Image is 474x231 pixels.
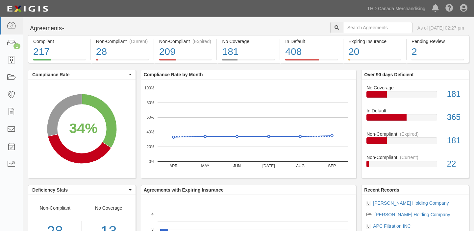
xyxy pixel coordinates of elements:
[146,145,154,149] text: 20%
[285,45,338,59] div: 408
[169,164,178,168] text: APR
[400,154,418,161] div: (Current)
[373,200,449,206] a: [PERSON_NAME] Holding Company
[348,38,401,45] div: Expiring Insurance
[129,38,148,45] div: (Current)
[28,185,136,195] button: Deficiency Stats
[407,59,469,64] a: Pending Review2
[144,187,224,193] b: Agreements with Expiring Insurance
[33,45,86,59] div: 217
[146,100,154,105] text: 80%
[151,212,154,216] text: 4
[13,43,20,49] div: 1
[296,164,305,168] text: AUG
[328,164,336,168] text: SEP
[442,88,469,100] div: 181
[362,84,469,91] div: No Coverage
[362,107,469,114] div: In Default
[96,38,149,45] div: Non-Compliant (Current)
[262,164,275,168] text: [DATE]
[348,45,401,59] div: 20
[32,71,127,78] span: Compliance Rate
[28,70,136,79] button: Compliance Rate
[373,223,411,229] a: APC Filtration INC
[201,164,209,168] text: MAY
[366,131,464,154] a: Non-Compliant(Expired)181
[417,25,464,31] div: As of [DATE] 02:27 pm
[146,130,154,134] text: 40%
[69,118,98,139] div: 34%
[364,2,429,15] a: THD Canada Merchandising
[366,107,464,131] a: In Default365
[192,38,211,45] div: (Expired)
[159,45,212,59] div: 209
[28,22,77,35] button: Agreements
[144,85,155,90] text: 100%
[141,80,356,178] svg: A chart.
[412,38,464,45] div: Pending Review
[146,115,154,120] text: 60%
[366,84,464,108] a: No Coverage181
[222,45,275,59] div: 181
[280,59,343,64] a: In Default408
[233,164,240,168] text: JUN
[412,45,464,59] div: 2
[400,131,419,137] div: (Expired)
[96,45,149,59] div: 28
[343,22,412,33] input: Search Agreements
[28,80,136,178] svg: A chart.
[362,131,469,137] div: Non-Compliant
[32,187,127,193] span: Deficiency Stats
[285,38,338,45] div: In Default
[149,159,155,164] text: 0%
[442,158,469,170] div: 22
[5,3,50,15] img: logo-5460c22ac91f19d4615b14bd174203de0afe785f0fc80cf4dbbc73dc1793850b.png
[28,59,90,64] a: Compliant217
[217,59,280,64] a: No Coverage181
[144,72,203,77] b: Compliance Rate by Month
[366,154,464,173] a: Non-Compliant(Current)22
[442,111,469,123] div: 365
[442,135,469,147] div: 181
[154,59,217,64] a: Non-Compliant(Expired)209
[364,72,413,77] b: Over 90 days Deficient
[362,154,469,161] div: Non-Compliant
[159,38,212,45] div: Non-Compliant (Expired)
[445,5,453,12] i: Help Center - Complianz
[343,59,406,64] a: Expiring Insurance20
[91,59,154,64] a: Non-Compliant(Current)28
[33,38,86,45] div: Compliant
[222,38,275,45] div: No Coverage
[374,212,450,217] a: [PERSON_NAME] Holding Company
[364,187,399,193] b: Recent Records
